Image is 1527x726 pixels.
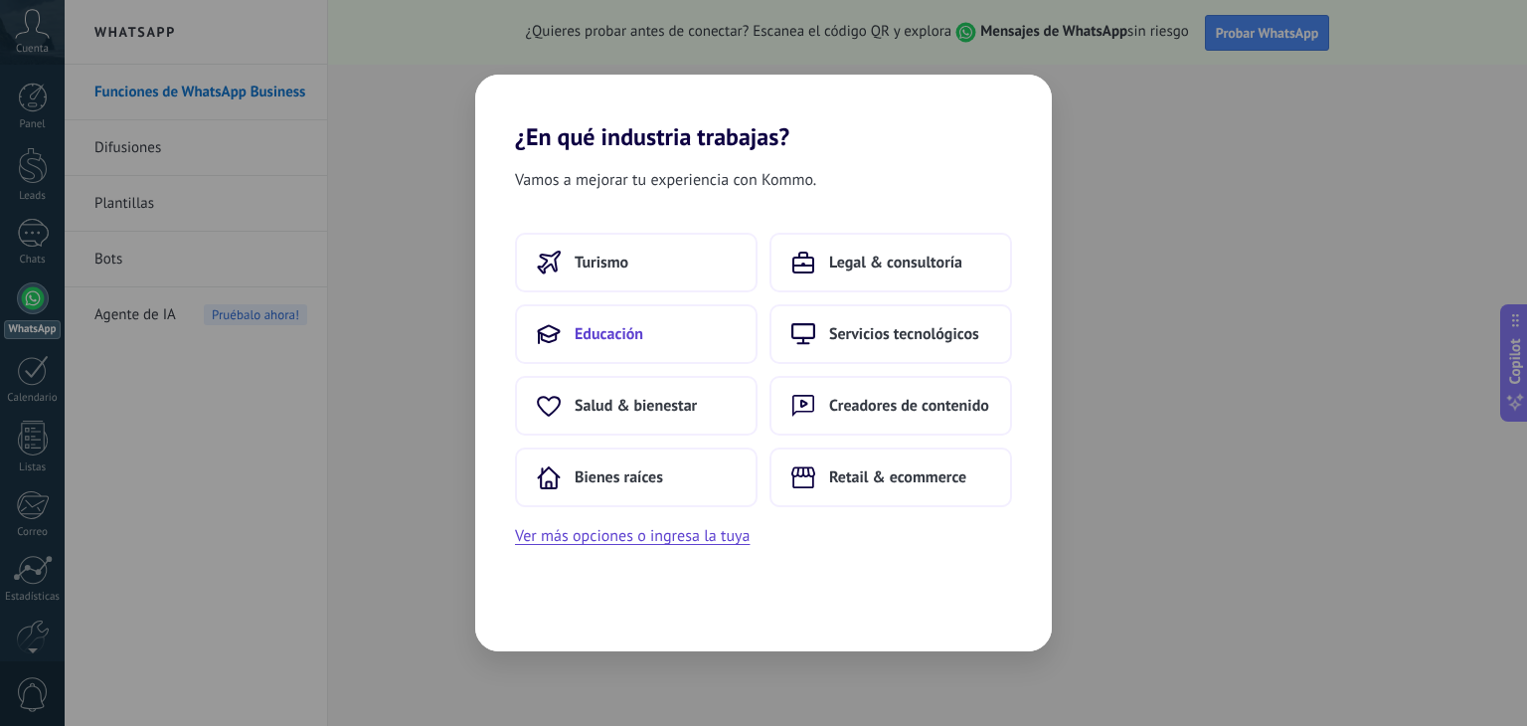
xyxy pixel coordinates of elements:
span: Salud & bienestar [575,396,697,416]
button: Educación [515,304,758,364]
button: Servicios tecnológicos [769,304,1012,364]
span: Bienes raíces [575,467,663,487]
button: Legal & consultoría [769,233,1012,292]
span: Educación [575,324,643,344]
button: Creadores de contenido [769,376,1012,436]
span: Legal & consultoría [829,253,962,272]
span: Turismo [575,253,628,272]
button: Salud & bienestar [515,376,758,436]
button: Ver más opciones o ingresa la tuya [515,523,750,549]
h2: ¿En qué industria trabajas? [475,75,1052,151]
button: Turismo [515,233,758,292]
span: Retail & ecommerce [829,467,966,487]
span: Servicios tecnológicos [829,324,979,344]
button: Retail & ecommerce [769,448,1012,507]
span: Creadores de contenido [829,396,989,416]
button: Bienes raíces [515,448,758,507]
span: Vamos a mejorar tu experiencia con Kommo. [515,167,816,193]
